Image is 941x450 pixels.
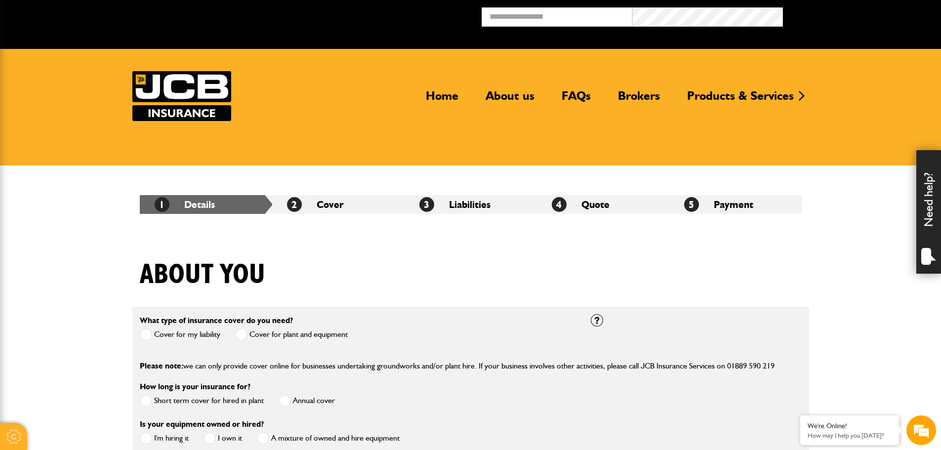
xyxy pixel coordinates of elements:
button: Broker Login [783,7,934,23]
span: 1 [155,197,169,212]
a: Products & Services [680,88,801,111]
li: Payment [669,195,802,214]
span: Please note: [140,361,183,370]
li: Details [140,195,272,214]
label: Short term cover for hired in plant [140,395,264,407]
li: Cover [272,195,405,214]
a: FAQs [554,88,598,111]
label: Cover for my liability [140,328,220,341]
div: We're Online! [808,422,892,430]
a: Home [418,88,466,111]
p: we can only provide cover online for businesses undertaking groundworks and/or plant hire. If you... [140,360,802,372]
label: What type of insurance cover do you need? [140,317,293,325]
a: About us [478,88,542,111]
span: 4 [552,197,567,212]
li: Liabilities [405,195,537,214]
label: How long is your insurance for? [140,383,250,391]
span: 3 [419,197,434,212]
li: Quote [537,195,669,214]
label: A mixture of owned and hire equipment [257,432,400,445]
span: 2 [287,197,302,212]
label: I'm hiring it [140,432,189,445]
span: 5 [684,197,699,212]
label: Annual cover [279,395,335,407]
div: Need help? [916,150,941,274]
img: JCB Insurance Services logo [132,71,231,121]
a: JCB Insurance Services [132,71,231,121]
label: Is your equipment owned or hired? [140,420,264,428]
p: How may I help you today? [808,432,892,439]
label: Cover for plant and equipment [235,328,348,341]
a: Brokers [611,88,667,111]
h1: About you [140,258,265,291]
label: I own it [204,432,242,445]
